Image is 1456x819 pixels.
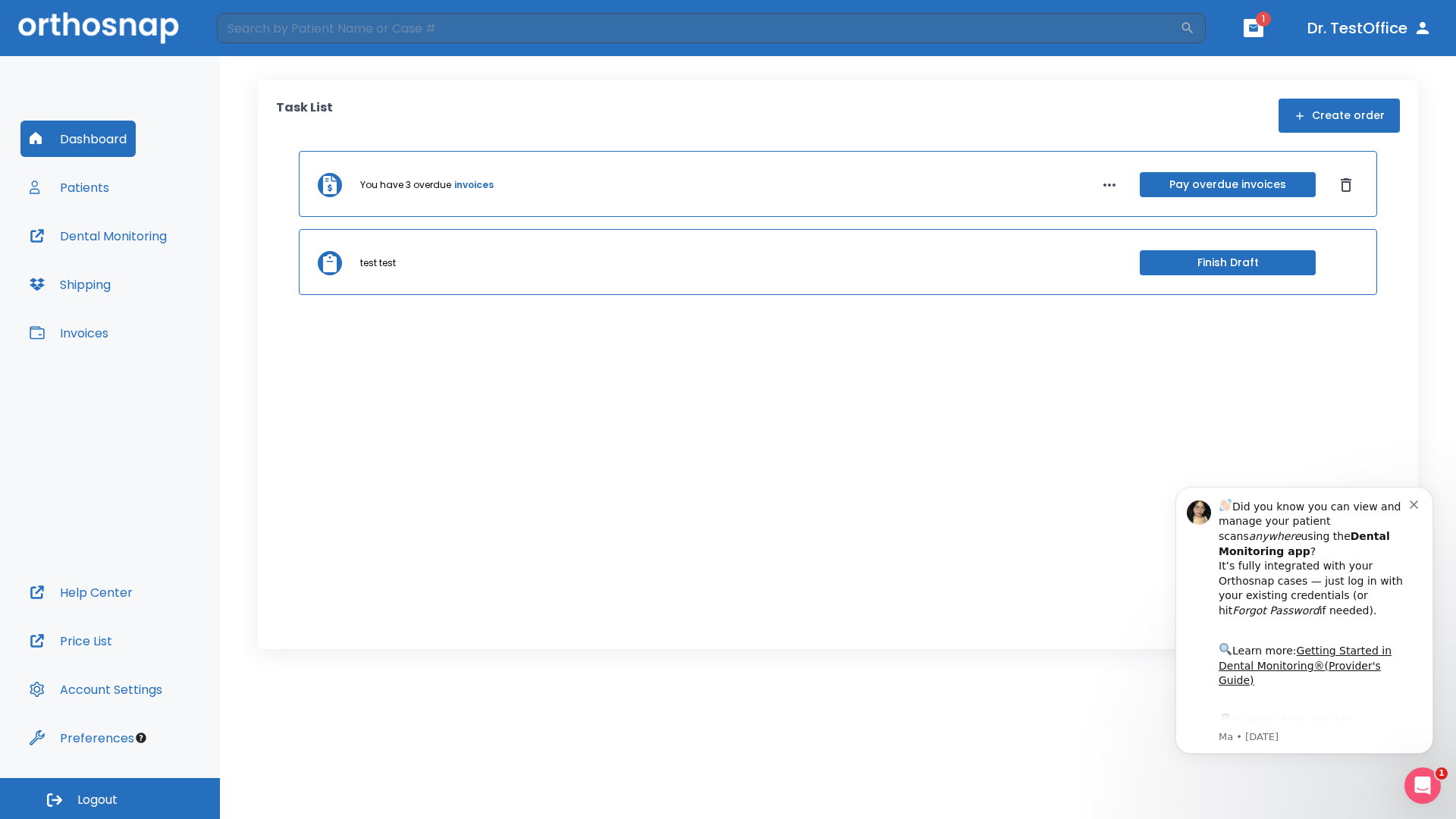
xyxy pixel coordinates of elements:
[66,266,257,280] p: Message from Ma, sent 2w ago
[276,99,333,133] p: Task List
[20,574,142,610] button: Help Center
[1436,767,1448,780] span: 1
[1334,173,1358,197] button: Dismiss
[1140,172,1316,197] button: Pay overdue invoices
[20,720,143,756] button: Preferences
[1256,11,1271,27] span: 1
[454,178,494,192] a: invoices
[20,315,118,351] button: Invoices
[20,169,118,206] button: Patients
[18,12,179,43] img: Orthosnap
[1140,250,1316,275] button: Finish Draft
[360,178,451,192] p: You have 3 overdue
[20,266,120,303] button: Shipping
[66,251,201,278] a: App Store
[77,792,118,808] span: Logout
[20,623,121,659] button: Price List
[1404,767,1441,804] iframe: Intercom live chat
[134,731,148,745] div: Tooltip anchor
[1153,464,1456,778] iframe: Intercom notifications message
[20,121,136,157] button: Dashboard
[20,218,176,254] button: Dental Monitoring
[66,247,257,325] div: Download the app: | ​ Let us know if you need help getting started!
[1301,14,1438,42] button: Dr. TestOffice
[20,671,171,708] button: Account Settings
[217,13,1180,43] input: Search by Patient Name or Case #
[360,256,396,270] p: test test
[257,33,269,45] button: Dismiss notification
[1279,99,1400,133] button: Create order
